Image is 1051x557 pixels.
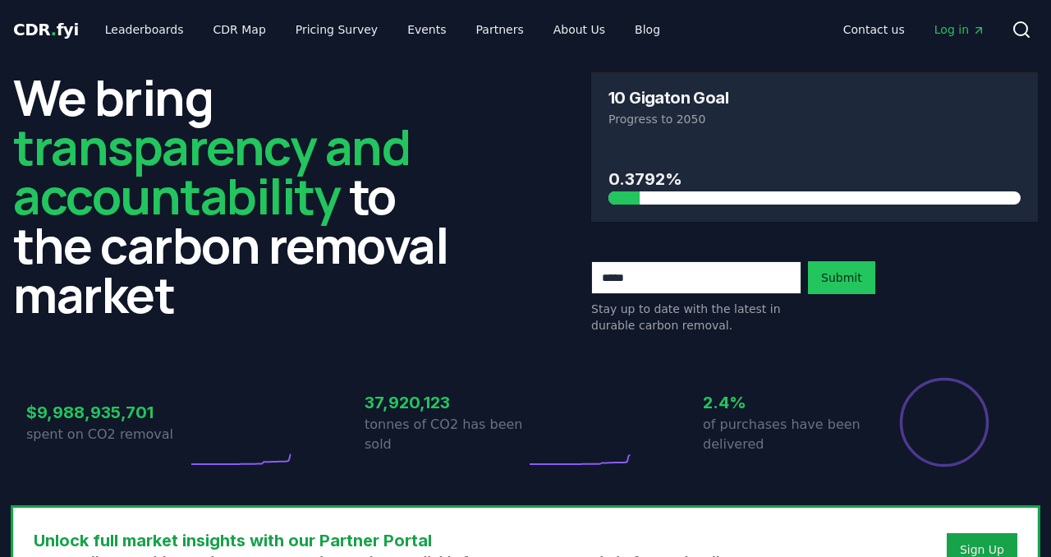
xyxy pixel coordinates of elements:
nav: Main [92,15,673,44]
span: Log in [934,21,985,38]
p: Stay up to date with the latest in durable carbon removal. [591,301,801,334]
p: of purchases have been delivered [703,415,864,454]
button: Submit [808,261,875,294]
nav: Main [830,15,998,44]
p: spent on CO2 removal [26,425,187,444]
h3: 0.3792% [608,167,1021,191]
span: transparency and accountability [13,113,410,229]
a: Blog [622,15,673,44]
div: Percentage of sales delivered [898,376,990,468]
a: Contact us [830,15,918,44]
h3: 37,920,123 [365,390,525,415]
h3: 10 Gigaton Goal [608,90,728,106]
a: CDR.fyi [13,18,79,41]
a: About Us [540,15,618,44]
h3: $9,988,935,701 [26,400,187,425]
a: CDR Map [200,15,279,44]
a: Pricing Survey [282,15,391,44]
p: tonnes of CO2 has been sold [365,415,525,454]
h3: Unlock full market insights with our Partner Portal [34,528,749,553]
p: Progress to 2050 [608,111,1021,127]
span: CDR fyi [13,20,79,39]
h2: We bring to the carbon removal market [13,72,460,319]
a: Partners [463,15,537,44]
a: Events [394,15,459,44]
a: Leaderboards [92,15,197,44]
h3: 2.4% [703,390,864,415]
a: Log in [921,15,998,44]
span: . [51,20,57,39]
